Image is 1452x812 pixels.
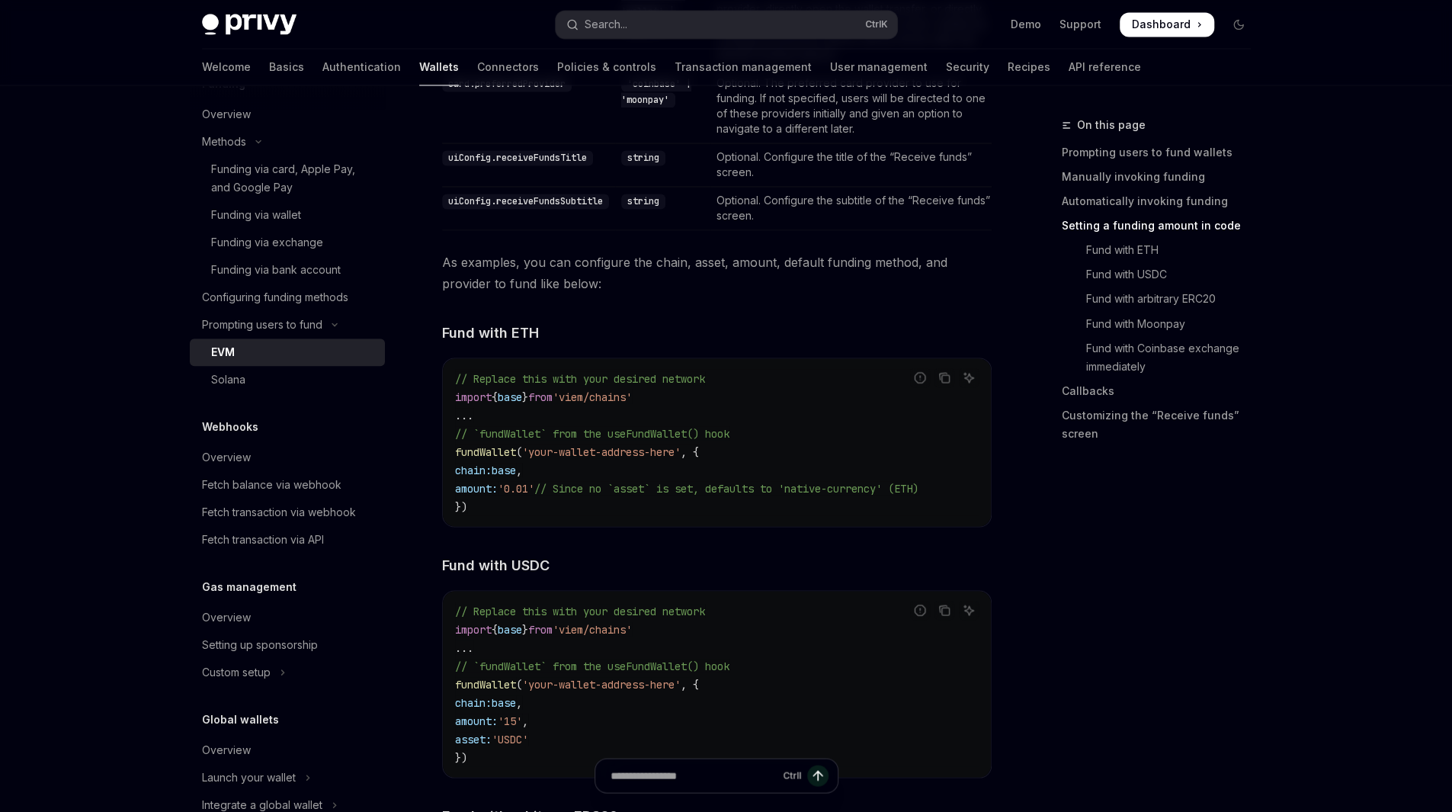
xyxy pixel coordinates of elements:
[557,49,656,85] a: Policies & controls
[190,526,385,554] a: Fetch transaction via API
[455,499,467,513] span: })
[202,636,318,654] div: Setting up sponsorship
[1062,287,1263,311] a: Fund with arbitrary ERC20
[675,49,812,85] a: Transaction management
[419,49,459,85] a: Wallets
[190,256,385,284] a: Funding via bank account
[455,714,498,727] span: amount:
[190,471,385,499] a: Fetch balance via webhook
[202,608,251,627] div: Overview
[455,622,492,636] span: import
[498,714,522,727] span: '15'
[477,49,539,85] a: Connectors
[498,390,522,403] span: base
[1062,311,1263,335] a: Fund with Moonpay
[190,499,385,526] a: Fetch transaction via webhook
[211,206,301,224] div: Funding via wallet
[202,49,251,85] a: Welcome
[522,390,528,403] span: }
[455,640,473,654] span: ...
[190,156,385,201] a: Funding via card, Apple Pay, and Google Pay
[202,663,271,682] div: Custom setup
[202,711,279,729] h5: Global wallets
[190,229,385,256] a: Funding via exchange
[202,288,348,307] div: Configuring funding methods
[202,503,356,522] div: Fetch transaction via webhook
[498,622,522,636] span: base
[190,764,385,791] button: Toggle Launch your wallet section
[202,448,251,467] div: Overview
[1062,140,1263,165] a: Prompting users to fund wallets
[522,445,681,458] span: 'your-wallet-address-here'
[202,14,296,35] img: dark logo
[1062,213,1263,238] a: Setting a funding amount in code
[202,316,322,334] div: Prompting users to fund
[202,476,341,494] div: Fetch balance via webhook
[910,367,930,387] button: Report incorrect code
[442,194,609,209] code: uiConfig.receiveFundsSubtitle
[492,695,516,709] span: base
[621,194,665,209] code: string
[1062,165,1263,189] a: Manually invoking funding
[190,631,385,659] a: Setting up sponsorship
[1120,12,1214,37] a: Dashboard
[710,186,992,229] td: Optional. Configure the subtitle of the “Receive funds” screen.
[211,261,341,279] div: Funding via bank account
[442,554,550,575] span: Fund with USDC
[522,677,681,691] span: 'your-wallet-address-here'
[442,252,992,294] span: As examples, you can configure the chain, asset, amount, default funding method, and provider to ...
[190,659,385,686] button: Toggle Custom setup section
[611,759,777,793] input: Ask a question...
[269,49,304,85] a: Basics
[442,322,539,342] span: Fund with ETH
[959,367,979,387] button: Ask AI
[681,445,699,458] span: , {
[190,737,385,764] a: Overview
[830,49,928,85] a: User management
[190,201,385,229] a: Funding via wallet
[455,371,705,385] span: // Replace this with your desired network
[528,622,553,636] span: from
[190,101,385,128] a: Overview
[455,677,516,691] span: fundWallet
[190,366,385,393] a: Solana
[202,741,251,759] div: Overview
[1062,378,1263,403] a: Callbacks
[190,444,385,471] a: Overview
[202,105,251,124] div: Overview
[522,714,528,727] span: ,
[211,371,245,389] div: Solana
[190,311,385,339] button: Toggle Prompting users to fund section
[202,531,324,549] div: Fetch transaction via API
[959,600,979,620] button: Ask AI
[556,11,897,38] button: Open search
[934,367,954,387] button: Copy the contents from the code block
[211,233,323,252] div: Funding via exchange
[1062,189,1263,213] a: Automatically invoking funding
[516,463,522,477] span: ,
[1011,17,1041,32] a: Demo
[202,578,296,596] h5: Gas management
[455,426,729,440] span: // `fundWallet` from the useFundWallet() hook
[202,769,296,787] div: Launch your wallet
[455,604,705,618] span: // Replace this with your desired network
[946,49,989,85] a: Security
[1059,17,1101,32] a: Support
[516,445,522,458] span: (
[865,18,888,30] span: Ctrl K
[1077,116,1146,134] span: On this page
[681,677,699,691] span: , {
[455,732,492,746] span: asset:
[455,408,473,422] span: ...
[455,750,467,764] span: })
[710,69,992,143] td: Optional. The preferred card provider to use for funding. If not specified, users will be directe...
[498,481,534,495] span: '0.01'
[1069,49,1141,85] a: API reference
[190,339,385,366] a: EVM
[211,160,376,197] div: Funding via card, Apple Pay, and Google Pay
[1062,335,1263,378] a: Fund with Coinbase exchange immediately
[528,390,553,403] span: from
[455,481,498,495] span: amount:
[1062,403,1263,445] a: Customizing the “Receive funds” screen
[553,390,632,403] span: 'viem/chains'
